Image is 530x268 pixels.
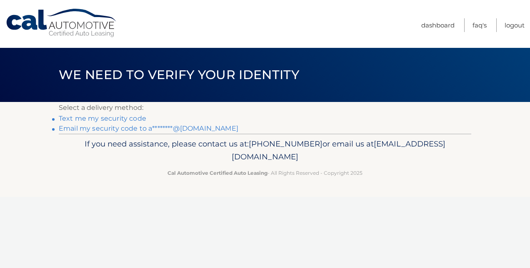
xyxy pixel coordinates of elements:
[167,170,267,176] strong: Cal Automotive Certified Auto Leasing
[64,169,466,177] p: - All Rights Reserved - Copyright 2025
[472,18,487,32] a: FAQ's
[59,114,146,122] a: Text me my security code
[505,18,525,32] a: Logout
[59,67,299,82] span: We need to verify your identity
[59,102,471,114] p: Select a delivery method:
[5,8,118,38] a: Cal Automotive
[421,18,455,32] a: Dashboard
[64,137,466,164] p: If you need assistance, please contact us at: or email us at
[59,124,238,132] a: Email my security code to a********@[DOMAIN_NAME]
[249,139,322,149] span: [PHONE_NUMBER]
